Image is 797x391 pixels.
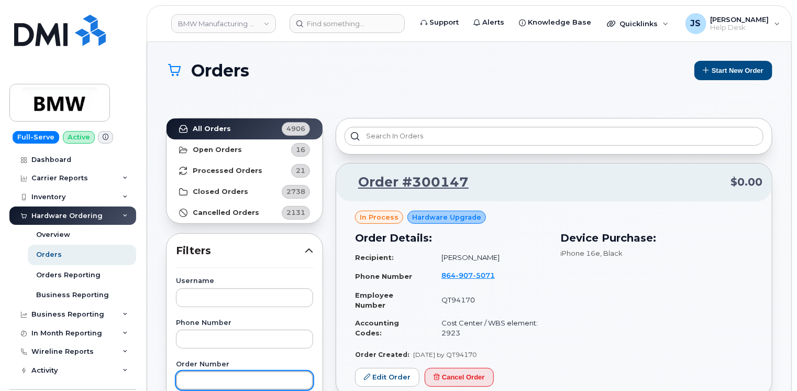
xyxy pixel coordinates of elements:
a: Order #300147 [346,173,469,192]
strong: Recipient: [355,253,394,262]
span: iPhone 16e [560,249,600,257]
strong: Cancelled Orders [193,209,259,217]
span: 4906 [286,124,305,134]
span: 21 [296,166,305,176]
a: Open Orders16 [167,139,323,160]
span: $0.00 [730,175,762,190]
td: Cost Center / WBS element: 2923 [432,314,548,342]
span: in process [360,212,398,222]
strong: Order Created: [355,351,409,359]
span: 864 [441,271,495,279]
a: Edit Order [355,368,419,387]
td: QT94170 [432,286,548,314]
span: 907 [456,271,473,279]
strong: Phone Number [355,272,412,280]
iframe: Messenger Launcher [751,345,789,383]
a: All Orders4906 [167,118,323,139]
a: 8649075071 [441,271,507,279]
button: Cancel Order [425,368,494,387]
span: Hardware Upgrade [412,212,481,222]
span: Orders [191,61,249,80]
strong: Closed Orders [193,188,248,196]
input: Search in orders [345,127,763,146]
label: Phone Number [176,320,313,327]
strong: Open Orders [193,146,242,154]
h3: Order Details: [355,230,548,246]
label: Username [176,278,313,285]
a: Cancelled Orders2131 [167,202,323,223]
span: 5071 [473,271,495,279]
span: 16 [296,145,305,155]
a: Processed Orders21 [167,160,323,181]
span: [DATE] by QT94170 [413,351,477,359]
strong: Accounting Codes: [355,319,399,337]
strong: Processed Orders [193,167,262,175]
strong: Employee Number [355,291,393,309]
h3: Device Purchase: [560,230,753,246]
span: 2738 [286,187,305,197]
span: 2131 [286,208,305,218]
td: [PERSON_NAME] [432,248,548,267]
span: , Black [600,249,623,257]
strong: All Orders [193,125,231,133]
label: Order Number [176,361,313,368]
button: Start New Order [694,61,772,80]
span: Filters [176,243,305,258]
a: Closed Orders2738 [167,181,323,202]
